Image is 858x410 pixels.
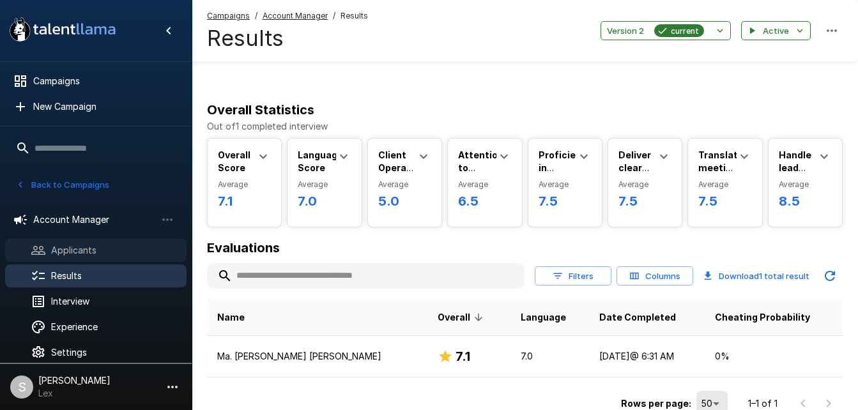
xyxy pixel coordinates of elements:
[715,350,832,363] p: 0 %
[618,191,671,211] h6: 7.5
[607,24,644,38] span: Version 2
[218,191,271,211] h6: 7.1
[378,149,431,186] b: Client Operations Ownership
[207,102,314,118] b: Overall Statistics
[618,178,671,191] span: Average
[218,149,250,173] b: Overall Score
[589,336,705,377] td: [DATE] @ 6:31 AM
[207,240,280,255] b: Evaluations
[458,191,511,211] h6: 6.5
[741,21,811,41] button: Active
[779,191,832,211] h6: 8.5
[621,397,691,410] p: Rows per page:
[698,191,751,211] h6: 7.5
[458,178,511,191] span: Average
[217,350,417,363] p: Ma. [PERSON_NAME] [PERSON_NAME]
[298,178,351,191] span: Average
[378,178,431,191] span: Average
[458,149,503,186] b: Attention to Detail
[298,149,343,173] b: Language Score
[617,266,693,286] button: Columns
[779,149,811,186] b: Handle lead replies
[217,310,245,325] span: Name
[539,191,592,211] h6: 7.5
[599,310,676,325] span: Date Completed
[207,120,843,133] p: Out of 1 completed interview
[539,149,601,237] b: Proficiency in Project Management Tools and CRM
[218,178,271,191] span: Average
[456,346,470,367] h6: 7.1
[817,263,843,289] button: Updated Today - 8:21 AM
[438,310,487,325] span: Overall
[666,24,704,38] span: current
[698,178,751,191] span: Average
[698,149,744,199] b: Translate meetings into action
[698,263,815,289] button: Download1 total result
[521,310,566,325] span: Language
[378,191,431,211] h6: 5.0
[618,149,662,186] b: Deliver clear reporting
[715,310,810,325] span: Cheating Probability
[601,21,731,41] button: Version 2current
[535,266,611,286] button: Filters
[779,178,832,191] span: Average
[539,178,592,191] span: Average
[521,350,579,363] p: 7.0
[298,191,351,211] h6: 7.0
[207,25,368,52] h4: Results
[748,397,778,410] p: 1–1 of 1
